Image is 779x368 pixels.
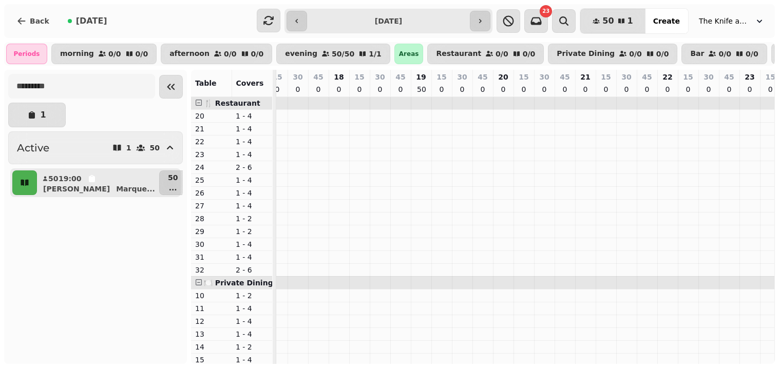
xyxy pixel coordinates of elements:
h2: Active [17,141,49,155]
span: Table [195,79,217,87]
p: 13 [195,329,227,339]
p: 20 [498,72,508,82]
button: [DATE] [60,9,116,33]
span: The Knife and [PERSON_NAME] [699,16,750,26]
button: Collapse sidebar [159,75,183,99]
p: 0 [622,84,631,94]
p: 0 / 0 [629,50,642,57]
p: 1 - 4 [236,175,268,185]
p: 45 [395,72,405,82]
p: 1 - 4 [236,252,268,262]
p: 26 [195,188,227,198]
p: 19:00 [59,173,82,184]
p: 0 [746,84,754,94]
p: 15 [601,72,611,82]
p: 45 [642,72,652,82]
button: afternoon0/00/0 [161,44,272,64]
p: 15 [195,355,227,365]
p: 30 [621,72,631,82]
p: 21 [195,124,227,134]
p: 0 [335,84,343,94]
p: 15 [354,72,364,82]
p: 2 - 6 [236,265,268,275]
p: 0 [520,84,528,94]
p: 19 [416,72,426,82]
p: 0 [684,84,692,94]
p: Marque ... [116,184,155,194]
p: 0 [663,84,672,94]
p: 14 [195,342,227,352]
p: 23 [195,149,227,160]
p: 0 / 0 [496,50,508,57]
p: 30 [457,72,467,82]
p: 0 [314,84,322,94]
p: 29 [195,226,227,237]
p: 15 [436,72,446,82]
p: 30 [293,72,302,82]
p: 31 [195,252,227,262]
span: Back [30,17,49,25]
span: 🍴 Restaurant [204,99,260,107]
p: 50 [48,173,54,184]
p: 11 [195,303,227,314]
p: 1 [126,144,131,151]
p: evening [285,50,317,58]
span: [DATE] [76,17,107,25]
p: 0 [294,84,302,94]
p: 0 [376,84,384,94]
p: 1 - 4 [236,303,268,314]
div: Areas [394,44,424,64]
p: 1 - 4 [236,201,268,211]
p: 0 / 0 [224,50,237,57]
div: Periods [6,44,47,64]
p: 0 [273,84,281,94]
span: Create [653,17,680,25]
p: 1 - 2 [236,214,268,224]
p: 0 [355,84,364,94]
p: Private Dining [557,50,615,58]
p: 0 [499,84,507,94]
span: 50 [602,17,614,25]
button: morning0/00/0 [51,44,157,64]
p: 0 [540,84,548,94]
p: 1 - 4 [236,355,268,365]
p: 20 [195,111,227,121]
p: 45 [313,72,323,82]
p: 45 [560,72,569,82]
p: 28 [195,214,227,224]
p: Restaurant [436,50,481,58]
p: 0 / 0 [523,50,536,57]
p: 0 [725,84,733,94]
p: 12 [195,316,227,326]
span: 1 [628,17,633,25]
p: 0 / 0 [108,50,121,57]
p: 15 [519,72,528,82]
span: 🍽️ Private Dining [204,279,273,287]
button: 5019:00[PERSON_NAME]Marque... [39,170,157,195]
button: evening50/501/1 [276,44,390,64]
p: 0 / 0 [746,50,758,57]
p: 15 [272,72,282,82]
p: 0 [602,84,610,94]
span: Covers [236,79,264,87]
p: 15 [683,72,693,82]
p: 1 [40,111,46,119]
p: 0 [561,84,569,94]
p: 0 [766,84,774,94]
p: 0 [581,84,590,94]
p: 1 - 4 [236,124,268,134]
p: 1 - 4 [236,329,268,339]
p: 24 [195,162,227,172]
p: 27 [195,201,227,211]
p: 50 [417,84,425,94]
button: Restaurant0/00/0 [427,44,544,64]
button: Active150 [8,131,183,164]
button: 501 [580,9,645,33]
p: 22 [195,137,227,147]
p: 22 [662,72,672,82]
p: 1 - 2 [236,342,268,352]
p: 10 [195,290,227,301]
p: 18 [334,72,344,82]
p: 30 [195,239,227,249]
p: 50 [168,172,178,183]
